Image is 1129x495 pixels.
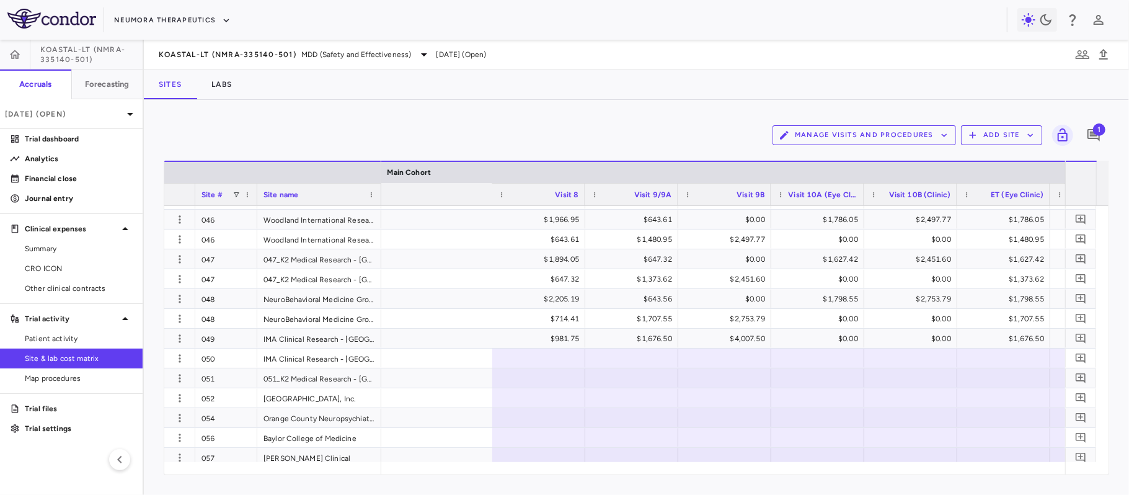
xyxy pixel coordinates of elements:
[596,230,672,249] div: $1,480.95
[968,309,1044,329] div: $1,707.55
[201,190,223,199] span: Site #
[257,349,381,368] div: IMA Clinical Research - [GEOGRAPHIC_DATA]/Alea Research Institute
[1093,123,1105,136] span: 1
[875,249,951,269] div: $2,451.60
[257,309,381,328] div: NeuroBehavioral Medicine Group
[195,448,257,467] div: 057
[889,190,951,199] span: Visit 10B (Clinic)
[195,230,257,249] div: 046
[85,79,130,90] h6: Forecasting
[782,269,858,289] div: $0.00
[7,9,96,29] img: logo-full-SnFGN8VE.png
[503,230,579,249] div: $643.61
[961,125,1042,145] button: Add Site
[503,309,579,329] div: $714.41
[25,353,133,364] span: Site & lab cost matrix
[689,269,765,289] div: $2,451.60
[257,428,381,447] div: Baylor College of Medicine
[25,133,133,145] p: Trial dashboard
[195,249,257,269] div: 047
[503,210,579,230] div: $1,966.95
[596,269,672,289] div: $1,373.62
[782,210,858,230] div: $1,786.05
[782,329,858,349] div: $0.00
[1073,370,1089,386] button: Add comment
[737,190,765,199] span: Visit 9B
[503,289,579,309] div: $2,205.19
[875,230,951,249] div: $0.00
[968,230,1044,249] div: $1,480.95
[1086,128,1101,143] svg: Add comment
[689,210,765,230] div: $0.00
[1073,350,1089,367] button: Add comment
[968,210,1044,230] div: $1,786.05
[195,368,257,388] div: 051
[159,50,296,60] span: KOASTAL-LT (NMRA-335140-501)
[503,269,579,289] div: $647.32
[968,249,1044,269] div: $1,627.42
[263,190,298,199] span: Site name
[1073,290,1089,307] button: Add comment
[773,125,956,145] button: Manage Visits and Procedures
[968,269,1044,289] div: $1,373.62
[25,173,133,184] p: Financial close
[195,329,257,348] div: 049
[25,373,133,384] span: Map procedures
[1047,125,1073,146] span: Lock grid
[1073,191,1089,208] button: Add comment
[195,408,257,427] div: 054
[596,210,672,230] div: $643.61
[25,263,133,274] span: CRO ICON
[1075,233,1087,245] svg: Add comment
[195,349,257,368] div: 050
[782,230,858,249] div: $0.00
[503,329,579,349] div: $981.75
[257,448,381,467] div: [PERSON_NAME] Clinical
[257,368,381,388] div: 051_K2 Medical Research - [GEOGRAPHIC_DATA]
[556,190,579,199] span: Visit 8
[1073,251,1089,267] button: Add comment
[968,329,1044,349] div: $1,676.50
[25,313,118,324] p: Trial activity
[782,249,858,269] div: $1,627.42
[689,309,765,329] div: $2,753.79
[782,289,858,309] div: $1,798.55
[197,69,247,99] button: Labs
[1075,352,1087,364] svg: Add comment
[195,388,257,408] div: 052
[1073,211,1089,228] button: Add comment
[257,388,381,408] div: [GEOGRAPHIC_DATA], Inc.
[1073,390,1089,406] button: Add comment
[144,69,197,99] button: Sites
[5,109,123,120] p: [DATE] (Open)
[436,49,487,60] span: [DATE] (Open)
[635,190,673,199] span: Visit 9/9A
[875,289,951,309] div: $2,753.79
[25,333,133,344] span: Patient activity
[195,289,257,308] div: 048
[1075,213,1087,225] svg: Add comment
[875,269,951,289] div: $0.00
[789,190,858,199] span: Visit 10A (Eye Clinic)
[1075,332,1087,344] svg: Add comment
[1075,412,1087,424] svg: Add comment
[25,283,133,294] span: Other clinical contracts
[1075,392,1087,404] svg: Add comment
[40,45,143,65] span: KOASTAL-LT (NMRA-335140-501)
[1075,313,1087,324] svg: Add comment
[257,249,381,269] div: 047_K2 Medical Research - [GEOGRAPHIC_DATA]
[25,403,133,414] p: Trial files
[257,329,381,348] div: IMA Clinical Research - [GEOGRAPHIC_DATA]/[GEOGRAPHIC_DATA]
[875,309,951,329] div: $0.00
[387,168,432,177] span: Main Cohort
[875,210,951,230] div: $2,497.77
[596,249,672,269] div: $647.32
[195,309,257,328] div: 048
[1073,429,1089,446] button: Add comment
[257,230,381,249] div: Woodland International Research Group
[257,289,381,308] div: NeuroBehavioral Medicine Group
[596,289,672,309] div: $643.56
[257,210,381,229] div: Woodland International Research Group
[1075,253,1087,265] svg: Add comment
[689,329,765,349] div: $4,007.50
